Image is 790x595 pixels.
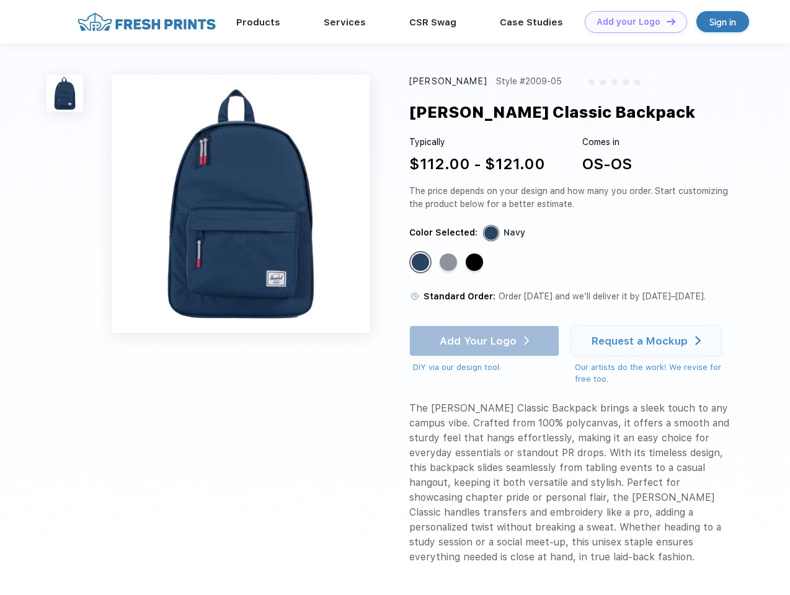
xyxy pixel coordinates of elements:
div: The price depends on your design and how many you order. Start customizing the product below for ... [409,185,733,211]
div: [PERSON_NAME] [409,75,487,88]
img: white arrow [695,336,701,345]
img: func=resize&h=640 [112,75,370,333]
span: Standard Order: [424,291,495,301]
div: $112.00 - $121.00 [409,153,545,175]
img: fo%20logo%202.webp [74,11,220,33]
div: DIY via our design tool. [413,361,559,374]
div: Navy [504,226,525,239]
div: OS-OS [582,153,632,175]
div: Black [466,253,483,271]
div: Style #2009-05 [496,75,562,88]
img: DT [667,18,675,25]
img: gray_star.svg [588,78,595,86]
div: Navy [412,253,429,271]
div: Typically [409,136,545,149]
img: func=resize&h=100 [47,75,83,112]
img: gray_star.svg [599,78,606,86]
div: Sign in [709,15,736,29]
div: Request a Mockup [592,335,688,347]
div: Color Selected: [409,226,477,239]
div: Raven Crosshatch [440,253,457,271]
div: The [PERSON_NAME] Classic Backpack brings a sleek touch to any campus vibe. Crafted from 100% pol... [409,401,733,565]
a: Products [236,17,280,28]
div: Our artists do the work! We revise for free too. [575,361,733,386]
img: gray_star.svg [622,78,629,86]
div: Comes in [582,136,632,149]
img: gray_star.svg [611,78,618,86]
div: Add your Logo [597,17,660,27]
img: gray_star.svg [634,78,641,86]
a: Sign in [696,11,749,32]
img: standard order [409,291,420,302]
div: [PERSON_NAME] Classic Backpack [409,100,695,124]
span: Order [DATE] and we’ll deliver it by [DATE]–[DATE]. [499,291,706,301]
